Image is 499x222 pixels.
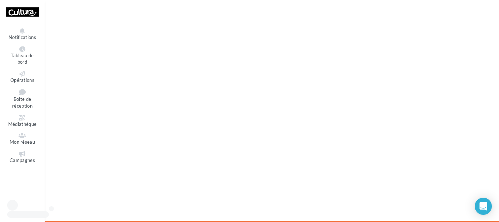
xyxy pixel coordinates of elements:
[475,198,492,215] div: Open Intercom Messenger
[6,69,39,85] a: Opérations
[6,26,39,42] button: Notifications
[8,121,37,127] span: Médiathèque
[6,131,39,147] a: Mon réseau
[6,113,39,129] a: Médiathèque
[10,139,35,145] span: Mon réseau
[6,149,39,165] a: Campagnes
[12,97,33,109] span: Boîte de réception
[9,34,36,40] span: Notifications
[6,87,39,110] a: Boîte de réception
[10,157,35,163] span: Campagnes
[11,53,34,65] span: Tableau de bord
[6,45,39,66] a: Tableau de bord
[10,77,34,83] span: Opérations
